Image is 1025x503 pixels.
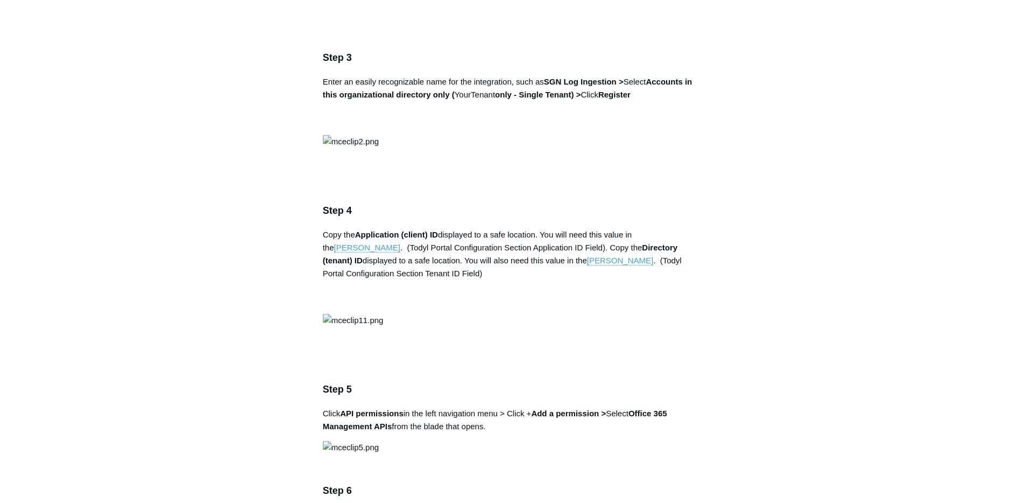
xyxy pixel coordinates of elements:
a: [PERSON_NAME] [587,256,653,266]
strong: Directory (tenant) ID [323,243,678,265]
strong: Application (client) ID [355,230,438,239]
strong: SGN Log Ingestion > [544,77,624,86]
strong: API permissions [340,409,404,418]
strong: Add a permission > [531,409,606,418]
p: Enter an easily recognizable name for the integration, such as Select YourTenant Click [323,75,703,127]
strong: Accounts in this organizational directory only ( [323,77,692,99]
p: Click in the left navigation menu > Click + Select from the blade that opens. [323,407,703,433]
img: mceclip2.png [323,135,379,148]
img: mceclip11.png [323,314,384,327]
strong: Register [598,90,631,99]
strong: only - Single Tenant) > [495,90,581,99]
h3: Step 3 [323,50,703,66]
strong: Office 365 Management APIs [323,409,667,431]
h3: Step 5 [323,382,703,397]
p: Copy the displayed to a safe location. You will need this value in the . (Todyl Portal Configurat... [323,228,703,306]
h3: Step 4 [323,203,703,219]
h3: Step 6 [323,483,703,499]
img: mceclip5.png [323,441,379,454]
a: [PERSON_NAME] [334,243,400,253]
